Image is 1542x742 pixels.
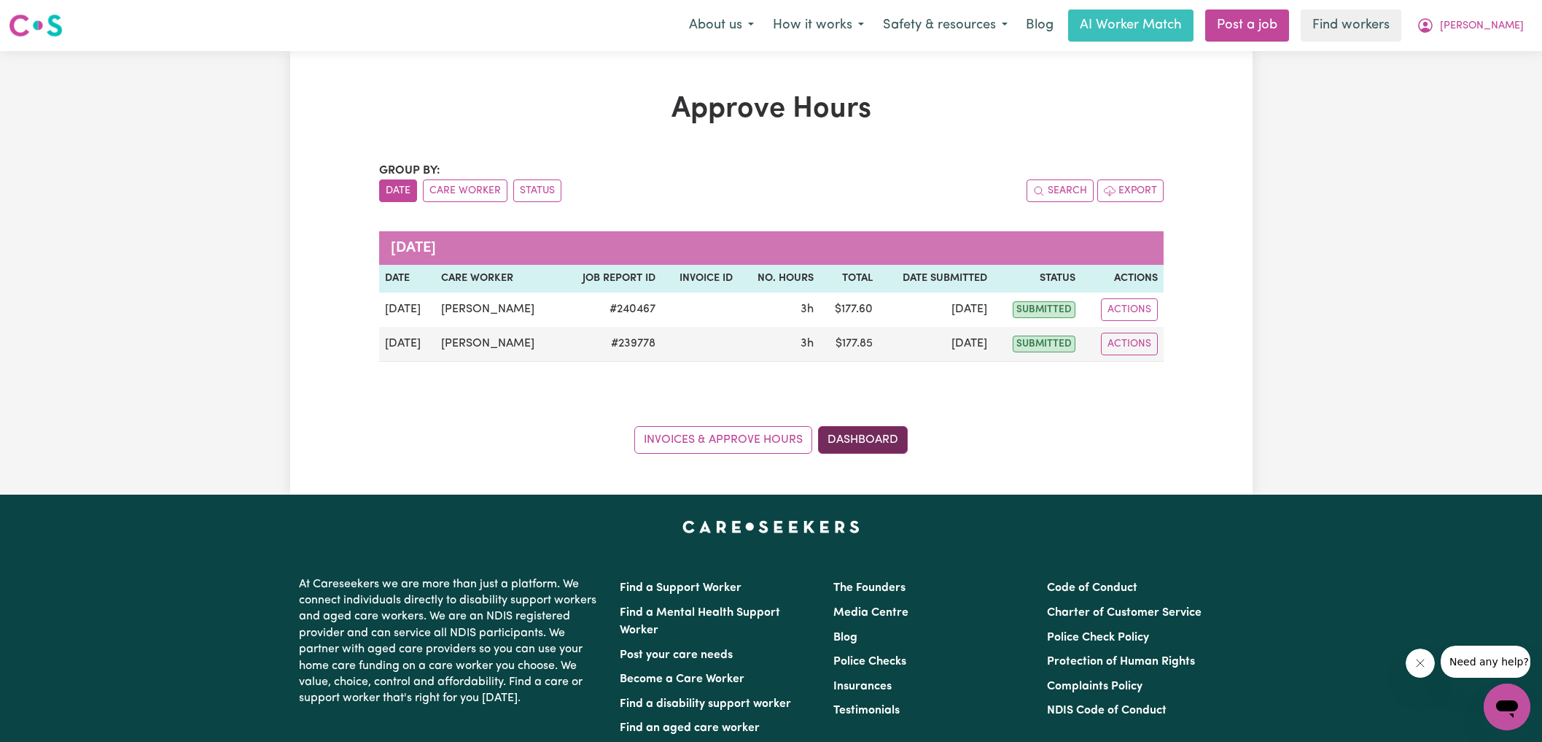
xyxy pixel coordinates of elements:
th: Actions [1081,265,1163,293]
th: Total [819,265,879,293]
a: Post a job [1205,9,1289,42]
a: Invoices & Approve Hours [634,426,812,454]
button: Actions [1101,333,1158,355]
a: Careseekers home page [682,521,860,533]
h1: Approve Hours [379,92,1164,127]
td: # 239778 [561,327,661,362]
button: How it works [763,10,873,41]
th: Date [379,265,435,293]
span: 3 hours [801,304,814,315]
button: sort invoices by date [379,179,417,202]
button: sort invoices by care worker [423,179,507,202]
button: About us [680,10,763,41]
a: Media Centre [833,607,908,619]
a: Complaints Policy [1047,681,1142,692]
th: Status [993,265,1082,293]
a: Charter of Customer Service [1047,607,1202,619]
a: Blog [833,632,857,644]
button: Safety & resources [873,10,1017,41]
span: submitted [1013,301,1075,318]
a: Insurances [833,681,892,692]
a: Find an aged care worker [620,722,760,734]
span: Group by: [379,165,440,177]
a: The Founders [833,582,906,594]
span: 3 hours [801,338,814,349]
td: [DATE] [879,327,993,362]
iframe: Message from company [1441,646,1530,678]
a: Careseekers logo [9,9,63,42]
p: At Careseekers we are more than just a platform. We connect individuals directly to disability su... [299,571,602,713]
th: Care worker [435,265,561,293]
td: # 240467 [561,293,661,327]
button: Export [1097,179,1164,202]
a: Police Check Policy [1047,632,1149,644]
a: Find a disability support worker [620,698,791,710]
span: submitted [1013,336,1075,352]
button: Search [1027,179,1094,202]
td: [PERSON_NAME] [435,327,561,362]
th: Invoice ID [661,265,739,293]
a: Dashboard [818,426,908,454]
img: Careseekers logo [9,12,63,39]
a: Code of Conduct [1047,582,1137,594]
a: Become a Care Worker [620,673,744,685]
button: My Account [1407,10,1533,41]
td: [DATE] [379,327,435,362]
th: Job Report ID [561,265,661,293]
a: Find workers [1301,9,1401,42]
iframe: Close message [1406,649,1435,678]
button: Actions [1101,298,1158,321]
td: [DATE] [879,293,993,327]
span: [PERSON_NAME] [1440,18,1524,34]
a: Testimonials [833,705,900,716]
a: Post your care needs [620,649,733,661]
td: [PERSON_NAME] [435,293,561,327]
td: $ 177.60 [819,293,879,327]
a: Blog [1017,9,1062,42]
a: Find a Support Worker [620,582,741,594]
td: [DATE] [379,293,435,327]
td: $ 177.85 [819,327,879,362]
th: No. Hours [739,265,819,293]
a: Find a Mental Health Support Worker [620,607,780,636]
caption: [DATE] [379,231,1164,265]
a: AI Worker Match [1068,9,1194,42]
iframe: Button to launch messaging window [1484,684,1530,730]
a: Police Checks [833,656,906,668]
th: Date Submitted [879,265,993,293]
a: NDIS Code of Conduct [1047,705,1167,716]
a: Protection of Human Rights [1047,656,1195,668]
button: sort invoices by paid status [513,179,561,202]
